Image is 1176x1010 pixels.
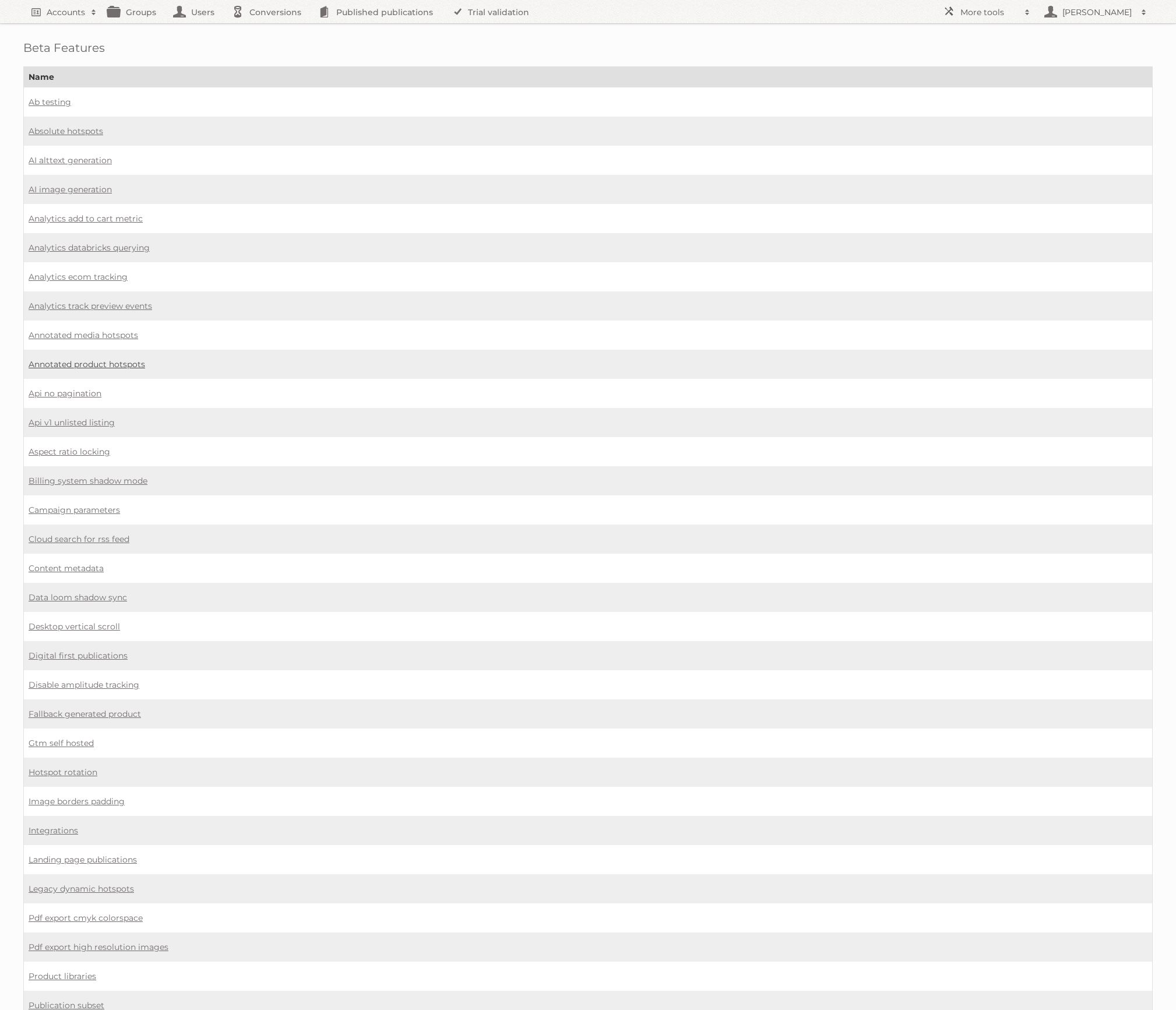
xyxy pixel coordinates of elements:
[29,417,115,428] a: Api v1 unlisted listing
[1059,6,1135,18] h2: [PERSON_NAME]
[29,854,137,865] a: Landing page publications
[24,67,1153,87] th: Name
[29,650,128,661] a: Digital first publications
[29,825,78,836] a: Integrations
[29,621,120,632] a: Desktop vertical scroll
[23,41,1153,55] h1: Beta Features
[29,767,97,777] a: Hotspot rotation
[29,446,110,457] a: Aspect ratio locking
[29,884,134,894] a: Legacy dynamic hotspots
[29,155,112,166] a: AI alttext generation
[29,126,103,136] a: Absolute hotspots
[29,184,112,195] a: AI image generation
[29,213,143,224] a: Analytics add to cart metric
[29,505,120,515] a: Campaign parameters
[29,97,71,107] a: Ab testing
[29,388,101,399] a: Api no pagination
[29,971,96,981] a: Product libraries
[29,680,139,690] a: Disable amplitude tracking
[29,796,125,807] a: Image borders padding
[29,709,141,719] a: Fallback generated product
[960,6,1019,18] h2: More tools
[29,272,128,282] a: Analytics ecom tracking
[29,592,127,603] a: Data loom shadow sync
[29,913,143,923] a: Pdf export cmyk colorspace
[29,942,168,952] a: Pdf export high resolution images
[47,6,85,18] h2: Accounts
[29,359,145,369] a: Annotated product hotspots
[29,738,94,748] a: Gtm self hosted
[29,563,104,573] a: Content metadata
[29,534,129,544] a: Cloud search for rss feed
[29,242,150,253] a: Analytics databricks querying
[29,476,147,486] a: Billing system shadow mode
[29,330,138,340] a: Annotated media hotspots
[29,301,152,311] a: Analytics track preview events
